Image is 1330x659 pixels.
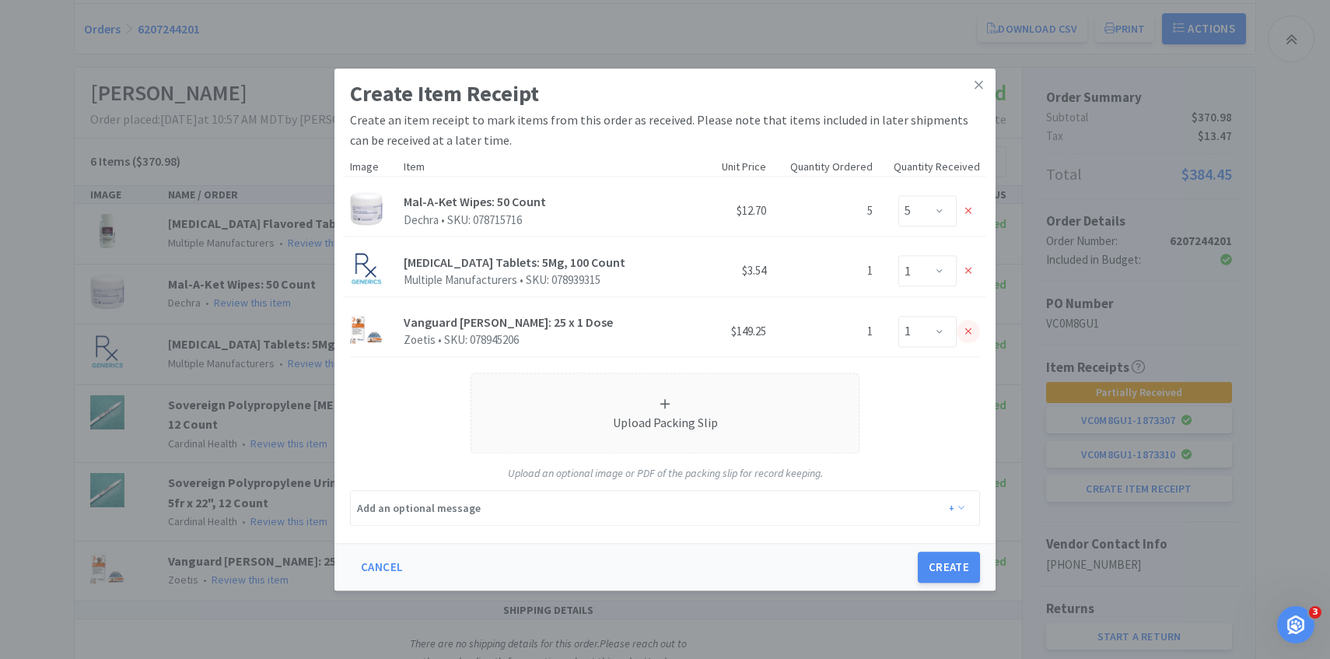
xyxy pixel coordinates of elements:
div: Add an optional message [357,500,481,517]
span: 3 [1309,606,1321,619]
img: 7622714e557f461eb1bf1903b6ba4106_76180.jpeg [350,192,383,225]
div: Item [397,152,665,182]
img: 6b68064511bc49adae898af5443cdcab_454177.jpeg [350,313,383,345]
p: Multiple Manufacturers SKU: 078939315 [404,273,659,287]
a: [MEDICAL_DATA] Tablets: 5Mg, 100 Count [404,254,625,270]
h6: $3.54 [671,262,766,281]
img: 466717cf64d748ff8e43ac46eae8e183_369346.jpeg [350,253,383,286]
h6: 1 [779,322,873,341]
button: + [941,497,973,519]
h6: $149.25 [671,322,766,341]
iframe: Intercom live chat [1277,606,1314,643]
button: Cancel [350,552,414,583]
div: Unit Price [665,152,772,182]
div: Create an item receipt to mark items from this order as received. Please note that items included... [350,111,980,151]
p: Dechra SKU: 078715716 [404,213,659,227]
p: Zoetis SKU: 078945206 [404,334,659,348]
a: Vanguard [PERSON_NAME]: 25 x 1 Dose [404,315,613,331]
div: Create Item Receipt [350,76,980,111]
div: Quantity Ordered [772,152,880,182]
span: • [517,272,526,287]
h6: 1 [779,262,873,281]
em: Upload an optional image or PDF of the packing slip for record keeping. [508,467,823,481]
span: Upload Packing Slip [471,373,859,453]
h6: $12.70 [671,202,766,220]
div: Upload Packing Slip [478,413,852,432]
div: Quantity Received [879,152,986,182]
span: • [436,333,444,348]
div: Image [344,152,397,182]
a: Mal-A-Ket Wipes: 50 Count [404,195,546,210]
h6: 5 [779,202,873,220]
span: • [439,212,447,227]
button: Create [918,552,980,583]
